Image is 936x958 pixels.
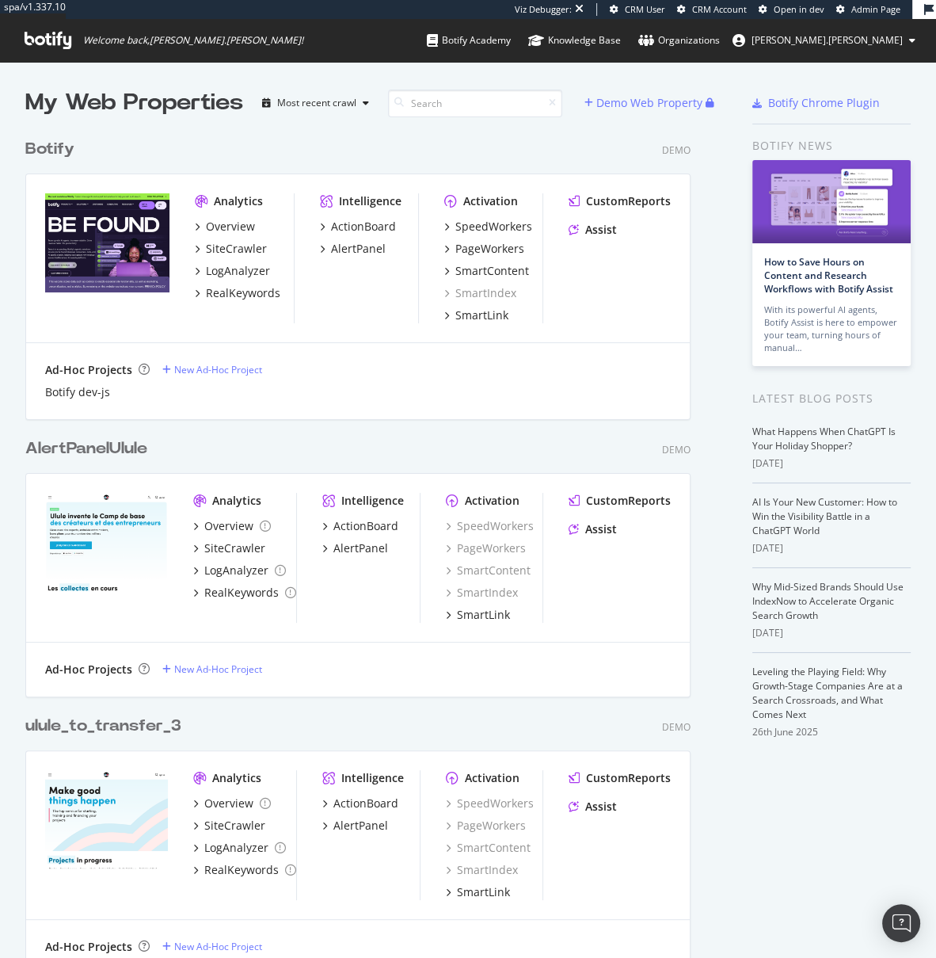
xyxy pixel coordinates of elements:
div: SmartIndex [444,285,516,301]
a: New Ad-Hoc Project [162,363,262,376]
a: CustomReports [569,770,671,786]
div: Analytics [212,493,261,509]
div: SiteCrawler [204,540,265,556]
div: SpeedWorkers [455,219,532,235]
div: PageWorkers [455,241,524,257]
a: What Happens When ChatGPT Is Your Holiday Shopper? [752,425,896,452]
div: Overview [206,219,255,235]
a: SiteCrawler [195,241,267,257]
a: SmartContent [446,563,531,578]
span: Open in dev [774,3,824,15]
div: New Ad-Hoc Project [174,363,262,376]
div: Activation [465,770,519,786]
div: ActionBoard [333,518,398,534]
a: ActionBoard [322,518,398,534]
div: AlertPanelUlule [25,437,147,460]
a: SpeedWorkers [446,796,534,811]
a: RealKeywords [195,285,280,301]
a: Open in dev [759,3,824,16]
a: PageWorkers [446,540,526,556]
span: nicolas.verbeke [751,33,903,47]
a: CRM User [610,3,665,16]
div: Overview [204,518,253,534]
a: LogAnalyzer [193,840,286,856]
a: SmartIndex [446,585,518,601]
a: How to Save Hours on Content and Research Workflows with Botify Assist [764,255,893,296]
div: AlertPanel [333,540,388,556]
a: Leveling the Playing Field: Why Growth-Stage Companies Are at a Search Crossroads, and What Comes... [752,665,903,721]
a: AlertPanel [320,241,386,257]
button: Demo Web Property [584,90,706,116]
a: CustomReports [569,193,671,209]
a: LogAnalyzer [195,263,270,279]
a: Botify Chrome Plugin [752,95,880,111]
a: SiteCrawler [193,818,265,834]
div: Open Intercom Messenger [882,904,920,942]
div: LogAnalyzer [204,563,268,578]
a: SpeedWorkers [446,518,534,534]
a: New Ad-Hoc Project [162,662,262,676]
div: RealKeywords [204,585,279,601]
button: Most recent crawl [256,90,375,116]
div: SmartIndex [446,862,518,878]
a: AI Is Your New Customer: How to Win the Visibility Battle in a ChatGPT World [752,495,897,537]
a: Botify [25,138,81,161]
div: Assist [585,799,617,815]
div: Overview [204,796,253,811]
a: SmartContent [444,263,529,279]
a: SmartLink [446,884,510,900]
div: Botify Chrome Plugin [768,95,880,111]
div: Demo [662,443,691,456]
a: Assist [569,799,617,815]
div: SmartLink [457,607,510,623]
a: Knowledge Base [528,19,621,62]
div: RealKeywords [206,285,280,301]
a: Botify dev-js [45,384,110,400]
a: CRM Account [677,3,747,16]
div: Analytics [214,193,263,209]
div: Intelligence [339,193,401,209]
div: PageWorkers [446,818,526,834]
div: Viz Debugger: [515,3,572,16]
div: Ad-Hoc Projects [45,662,132,677]
div: SiteCrawler [206,241,267,257]
div: Latest Blog Posts [752,390,911,407]
div: New Ad-Hoc Project [174,662,262,676]
div: CustomReports [586,493,671,509]
div: Ad-Hoc Projects [45,362,132,378]
div: My Web Properties [25,87,243,119]
div: [DATE] [752,626,911,640]
a: SmartLink [446,607,510,623]
div: Assist [585,521,617,537]
div: Demo Web Property [596,95,702,111]
a: Organizations [638,19,720,62]
a: RealKeywords [193,862,296,878]
input: Search [388,90,562,117]
img: Botify [45,193,169,293]
div: Activation [465,493,519,509]
span: CRM User [625,3,665,15]
div: Intelligence [341,493,404,509]
a: Admin Page [836,3,900,16]
a: AlertPanelUlule [25,437,154,460]
div: With its powerful AI agents, Botify Assist is here to empower your team, turning hours of manual… [764,303,899,354]
img: AlertPanelUlule [45,493,168,591]
a: Botify Academy [427,19,511,62]
div: AlertPanel [333,818,388,834]
div: [DATE] [752,541,911,555]
div: Botify [25,138,74,161]
button: [PERSON_NAME].[PERSON_NAME] [720,28,928,53]
div: AlertPanel [331,241,386,257]
div: ulule_to_transfer_3 [25,715,181,738]
div: SmartContent [446,840,531,856]
div: Demo [662,143,691,157]
div: ActionBoard [331,219,396,235]
div: CustomReports [586,770,671,786]
div: Analytics [212,770,261,786]
a: Overview [193,518,271,534]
